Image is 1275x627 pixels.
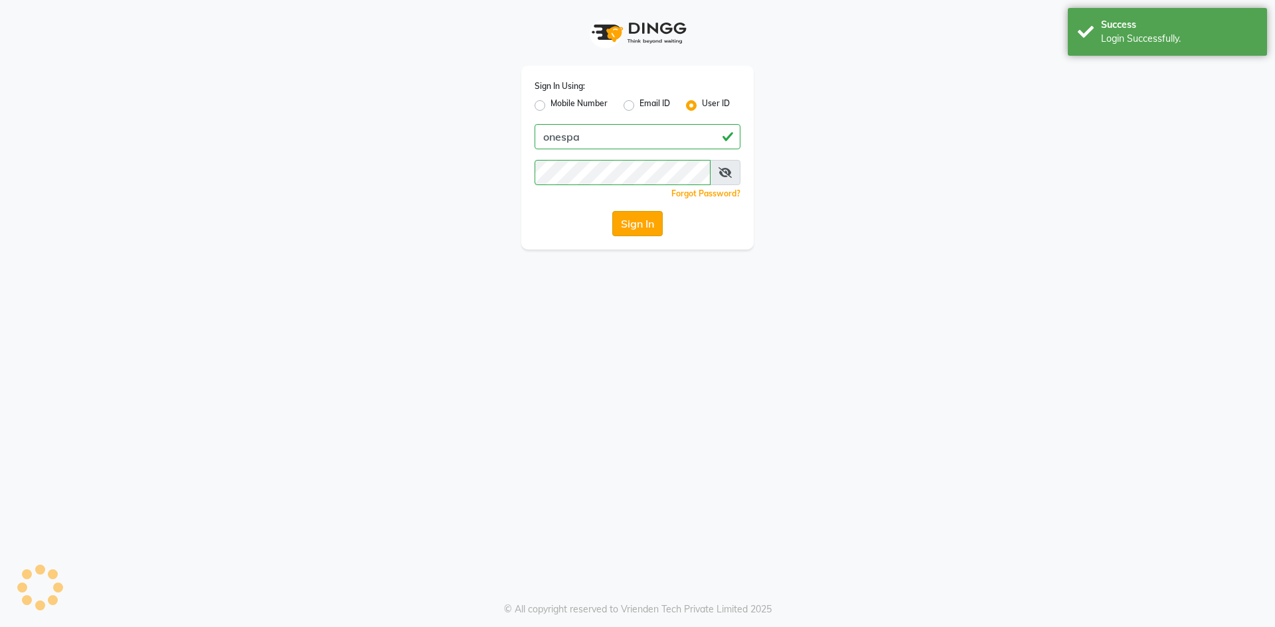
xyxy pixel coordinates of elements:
label: Mobile Number [551,98,608,113]
a: Forgot Password? [671,188,740,198]
label: User ID [702,98,730,113]
label: Sign In Using: [535,80,585,92]
img: logo1.svg [584,13,691,52]
button: Sign In [612,211,663,236]
div: Login Successfully. [1101,32,1257,46]
div: Success [1101,18,1257,32]
input: Username [535,160,711,185]
label: Email ID [639,98,670,113]
input: Username [535,124,740,149]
